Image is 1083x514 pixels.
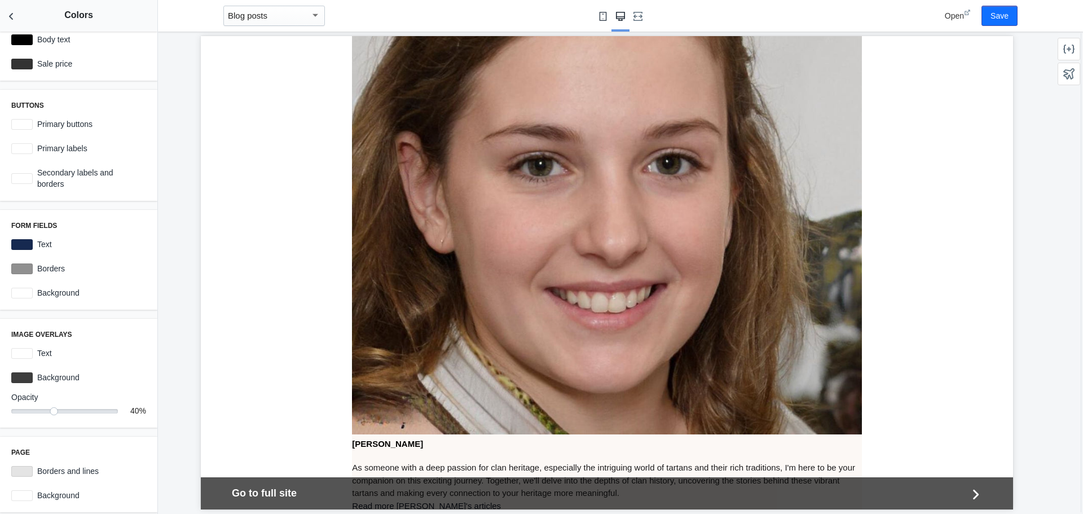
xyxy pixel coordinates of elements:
[33,465,146,477] label: Borders and lines
[11,448,146,457] h3: Page
[981,6,1018,26] button: Save
[11,221,146,230] h3: Form fields
[33,143,146,154] label: Primary labels
[11,330,146,339] h3: Image overlays
[151,427,654,462] span: As someone with a deep passion for clan heritage, especially the intriguing world of tartans and ...
[31,450,767,465] span: Go to full site
[11,392,146,403] label: Opacity
[33,348,146,359] label: Text
[33,287,146,298] label: Background
[33,490,146,501] label: Background
[33,239,146,250] label: Text
[130,406,139,415] span: 40
[33,167,146,190] label: Secondary labels and borders
[33,118,146,130] label: Primary buttons
[33,263,146,274] label: Borders
[228,11,267,20] mat-select-trigger: Blog posts
[139,406,146,415] span: %
[945,11,964,20] span: Open
[33,372,146,383] label: Background
[33,34,146,45] label: Body text
[151,402,661,415] p: [PERSON_NAME]
[33,58,146,69] label: Sale price
[11,101,146,110] h3: Buttons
